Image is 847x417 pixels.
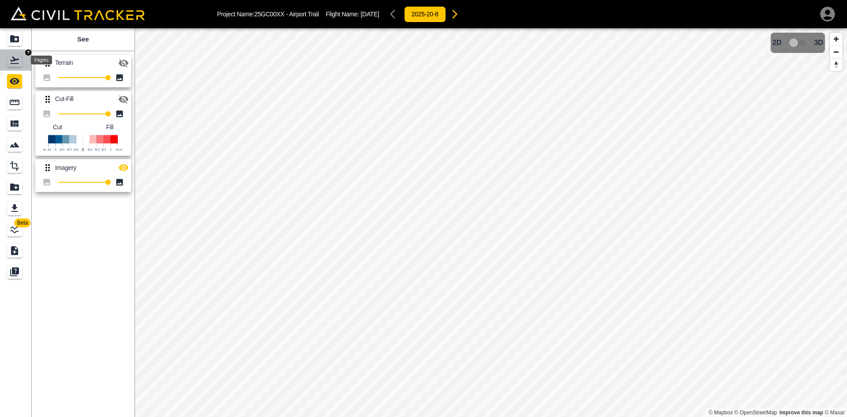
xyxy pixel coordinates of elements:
[708,409,733,416] a: Mapbox
[361,11,379,18] span: [DATE]
[11,7,145,20] img: Civil Tracker
[31,56,52,64] div: Flights
[830,33,843,45] button: Zoom in
[814,39,823,47] span: 3D
[780,409,823,416] a: Map feedback
[830,45,843,58] button: Zoom out
[785,34,811,51] span: 3D model not uploaded yet
[217,11,319,18] p: Project Name: 25GC00XX - Airport Trail
[135,28,847,417] canvas: Map
[825,409,845,416] a: Maxar
[830,58,843,71] button: Reset bearing to north
[326,11,379,18] p: Flight Name:
[772,39,781,47] span: 2D
[404,6,446,23] button: 2025-20-8
[735,409,777,416] a: OpenStreetMap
